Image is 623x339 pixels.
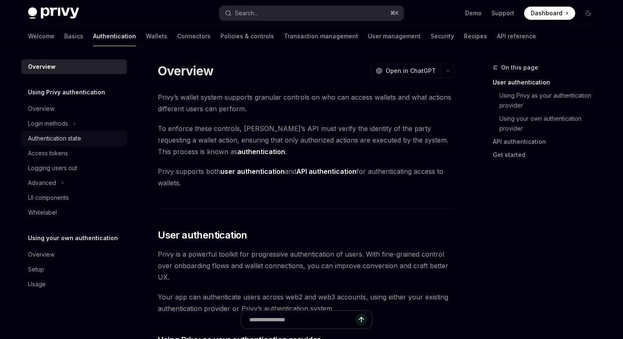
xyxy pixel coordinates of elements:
a: Using Privy as your authentication provider [493,89,602,112]
span: To enforce these controls, [PERSON_NAME]’s API must verify the identity of the party requesting a... [158,123,455,157]
a: Policies & controls [220,26,274,46]
button: Toggle Login methods section [21,116,127,131]
a: Authentication state [21,131,127,146]
span: Your app can authenticate users across web2 and web3 accounts, using either your existing authent... [158,291,455,314]
div: Logging users out [28,163,77,173]
strong: authentication [237,147,285,156]
a: Transaction management [284,26,358,46]
a: Get started [493,148,602,161]
button: Toggle Advanced section [21,175,127,190]
button: Open in ChatGPT [370,64,441,78]
span: Privy is a powerful toolkit for progressive authentication of users. With fine-grained control ov... [158,248,455,283]
a: API reference [497,26,536,46]
a: Whitelabel [21,205,127,220]
a: UI components [21,190,127,205]
a: Support [492,9,514,17]
a: User management [368,26,421,46]
strong: user authentication [220,167,285,175]
a: Access tokens [21,146,127,161]
span: On this page [501,63,538,72]
a: Wallets [146,26,167,46]
a: Setup [21,262,127,277]
input: Ask a question... [249,311,356,329]
span: Privy supports both and for authenticating access to wallets. [158,166,455,189]
button: Send message [356,314,367,325]
div: Login methods [28,119,68,129]
h1: Overview [158,63,213,78]
div: Authentication state [28,133,81,143]
a: Overview [21,247,127,262]
a: Logging users out [21,161,127,175]
div: Overview [28,104,54,114]
button: Toggle dark mode [582,7,595,20]
div: Overview [28,62,56,72]
div: Whitelabel [28,208,57,217]
div: UI components [28,193,69,203]
div: Advanced [28,178,56,188]
div: Setup [28,264,44,274]
div: Usage [28,279,46,289]
a: Usage [21,277,127,292]
a: Authentication [93,26,136,46]
span: Open in ChatGPT [386,67,436,75]
div: Search... [235,8,258,18]
img: dark logo [28,7,79,19]
a: Basics [64,26,83,46]
a: Recipes [464,26,487,46]
div: Access tokens [28,148,68,158]
a: Overview [21,101,127,116]
a: Using your own authentication provider [493,112,602,135]
a: Demo [465,9,482,17]
h5: Using Privy authentication [28,87,105,97]
span: Privy’s wallet system supports granular controls on who can access wallets and what actions diffe... [158,91,455,115]
a: Overview [21,59,127,74]
a: API authentication [493,135,602,148]
span: Dashboard [531,9,562,17]
strong: API authentication [296,167,356,175]
a: Welcome [28,26,54,46]
button: Open search [219,6,404,21]
span: User authentication [158,229,247,242]
div: Overview [28,250,54,260]
span: ⌘ K [390,10,399,16]
a: Connectors [177,26,211,46]
a: Security [431,26,454,46]
a: Dashboard [524,7,575,20]
a: User authentication [493,76,602,89]
h5: Using your own authentication [28,233,118,243]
